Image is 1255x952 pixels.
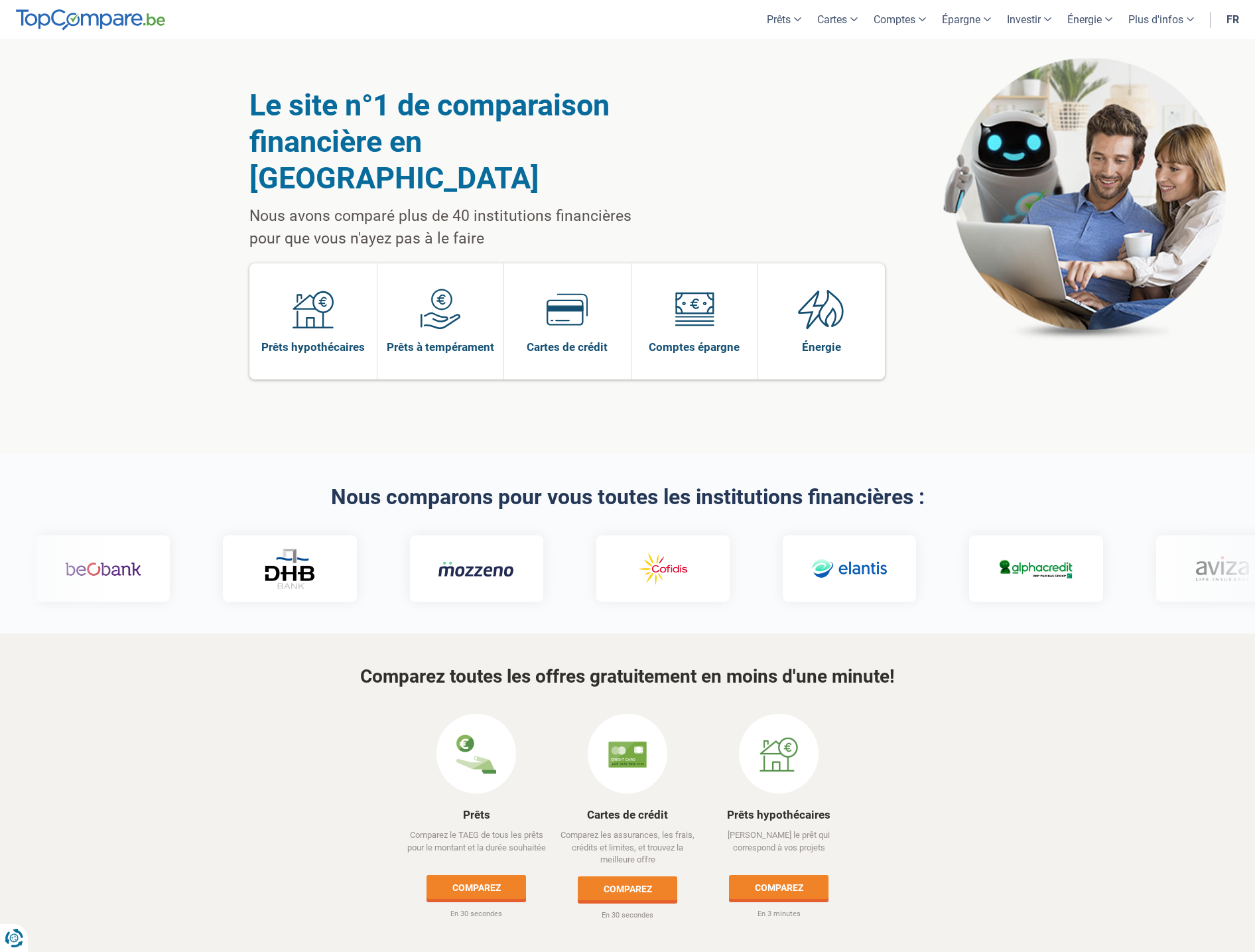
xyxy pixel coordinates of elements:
a: Cartes de crédit [587,808,668,821]
a: Comparez [578,876,677,900]
a: Énergie Énergie [758,263,885,379]
img: Cartes de crédit [547,289,588,330]
img: Alphacredit [997,557,1073,580]
img: Énergie [798,289,844,330]
p: En 30 secondes [553,910,702,921]
h2: Nous comparons pour vous toutes les institutions financières : [249,486,1006,509]
img: Prêts hypothécaires [293,289,334,330]
img: Cofidis [624,550,700,588]
p: Comparez le TAEG de tous les prêts pour le montant et la durée souhaitée [402,829,551,865]
a: Prêts hypothécaires [727,808,830,821]
p: En 30 secondes [402,909,551,919]
span: Prêts hypothécaires [261,340,365,354]
img: Prêts à tempérament [420,289,461,330]
span: Énergie [802,340,841,354]
h1: Le site n°1 de comparaison financière en [GEOGRAPHIC_DATA] [249,87,665,196]
img: Elantis [811,550,887,588]
span: Prêts à tempérament [387,340,494,354]
img: Prêts hypothécaires [759,734,799,774]
span: Comptes épargne [649,340,740,354]
a: Prêts à tempérament Prêts à tempérament [377,263,504,379]
a: Comparez [729,875,828,899]
p: Comparez les assurances, les frais, crédits et limites, et trouvez la meilleure offre [553,829,702,866]
p: Nous avons comparé plus de 40 institutions financières pour que vous n'ayez pas à le faire [249,205,665,250]
img: Comptes épargne [674,289,715,330]
h3: Comparez toutes les offres gratuitement en moins d'une minute! [249,667,1006,687]
img: Cartes de crédit [608,734,647,774]
a: Prêts hypothécaires Prêts hypothécaires [249,263,377,379]
img: DHB Bank [262,549,315,589]
img: TopCompare [16,9,165,31]
a: Cartes de crédit Cartes de crédit [504,263,631,379]
a: Comparez [427,875,526,899]
p: En 3 minutes [704,909,854,919]
a: Comptes épargne Comptes épargne [631,263,758,379]
a: Prêts [463,808,490,821]
span: Cartes de crédit [527,340,608,354]
img: Prêts [456,734,496,774]
p: [PERSON_NAME] le prêt qui correspond à vos projets [704,829,854,865]
img: Beobank [64,550,141,588]
img: Mozzeno [437,561,513,577]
